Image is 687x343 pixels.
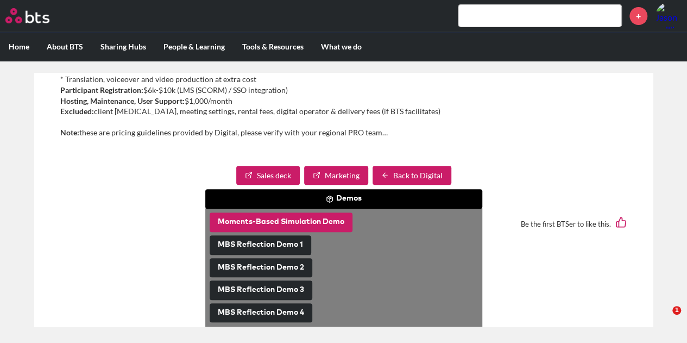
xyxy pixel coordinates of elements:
label: About BTS [38,33,92,61]
button: Demos [205,189,482,209]
a: Marketing [304,166,368,185]
button: MBS Reflection Demo 4 [210,303,312,323]
a: Back to Digital [373,166,451,185]
iframe: Intercom live chat [650,306,676,332]
label: Sharing Hubs [92,33,155,61]
strong: Participant Registration: [60,85,143,95]
a: + [629,7,647,25]
p: these are pricing guidelines provided by Digital, please verify with your regional PRO team… [60,127,627,138]
strong: Note: [60,128,79,137]
label: Tools & Resources [234,33,312,61]
a: Go home [5,8,70,23]
img: Jason Phillips [656,3,682,29]
label: People & Learning [155,33,234,61]
strong: Hosting, Maintenance, User Support: [60,96,185,105]
a: Sales deck [236,166,300,185]
strong: Excluded: [60,107,94,116]
span: 1 [672,306,681,315]
a: Profile [656,3,682,29]
button: MBS Reflection Demo 3 [210,280,312,300]
button: MBS Reflection Demo 2 [210,258,312,278]
button: Moments-Based Simulation Demo [210,213,352,232]
img: BTS Logo [5,8,49,23]
label: What we do [312,33,370,61]
button: MBS Reflection Demo 1 [210,235,311,255]
div: Be the first BTSer to like this. [60,209,627,239]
